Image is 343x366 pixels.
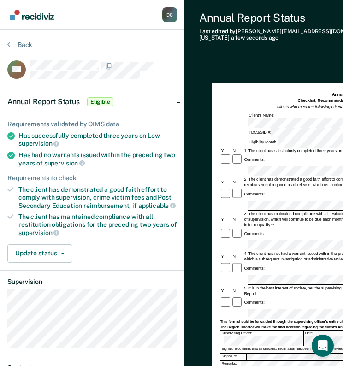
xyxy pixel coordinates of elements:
[220,217,231,222] div: Y
[220,254,231,259] div: Y
[18,151,177,167] div: Has had no warrants issued within the preceding two years of
[243,191,266,197] div: Comments:
[18,229,59,236] span: supervision
[18,213,177,236] div: The client has maintained compliance with all restitution obligations for the preceding two years of
[220,288,231,294] div: Y
[220,179,231,185] div: Y
[231,217,243,222] div: N
[220,331,303,346] div: Supervising Officer:
[18,132,177,148] div: Has successfully completed three years on Low
[7,41,32,49] button: Back
[87,97,113,106] span: Eligible
[231,148,243,153] div: N
[7,174,177,182] div: Requirements to check
[162,7,177,22] button: Profile dropdown button
[243,157,266,162] div: Comments:
[243,266,266,271] div: Comments:
[231,288,243,294] div: N
[231,254,243,259] div: N
[7,120,177,128] div: Requirements validated by OIMS data
[18,140,59,147] span: supervision
[7,97,80,106] span: Annual Report Status
[312,335,334,357] div: Open Intercom Messenger
[10,10,54,20] img: Recidiviz
[18,186,177,209] div: The client has demonstrated a good faith effort to comply with supervision, crime victim fees and...
[220,354,247,360] div: Signature:
[7,244,72,263] button: Update status
[162,7,177,22] div: D C
[138,202,176,209] span: applicable
[7,278,177,286] dt: Supervision
[44,159,85,167] span: supervision
[243,231,266,236] div: Comments:
[231,179,243,185] div: N
[231,35,278,41] span: a few seconds ago
[220,148,231,153] div: Y
[243,300,266,305] div: Comments:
